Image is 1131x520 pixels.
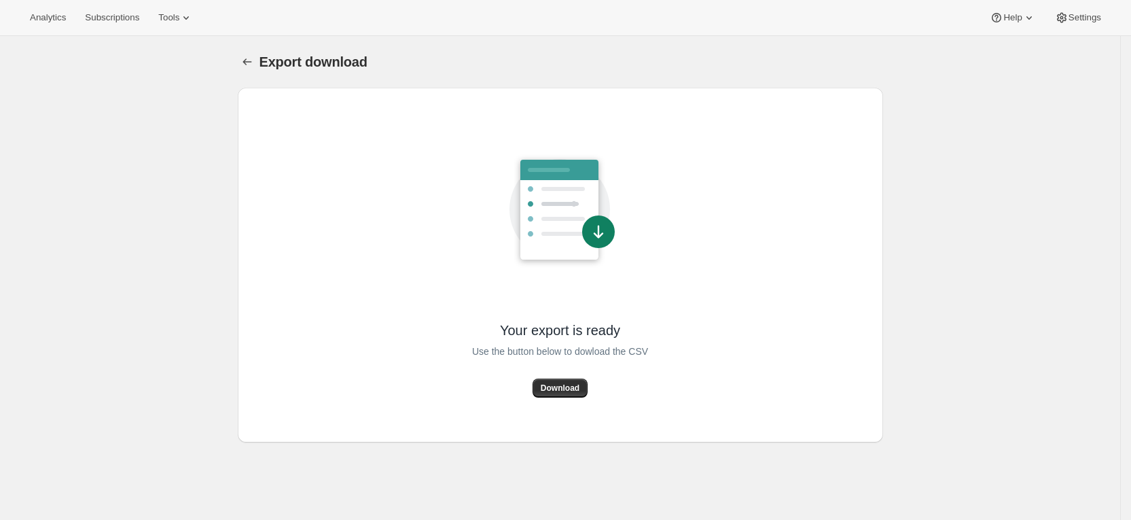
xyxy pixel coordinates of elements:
button: Subscriptions [77,8,147,27]
span: Settings [1069,12,1101,23]
button: Tools [150,8,201,27]
button: Download [533,379,588,398]
span: Your export is ready [500,322,620,339]
span: Tools [158,12,179,23]
span: Analytics [30,12,66,23]
span: Export download [259,54,367,69]
button: Settings [1047,8,1109,27]
span: Use the button below to dowload the CSV [472,343,648,360]
span: Download [541,383,579,394]
span: Help [1003,12,1022,23]
button: Help [982,8,1043,27]
span: Subscriptions [85,12,139,23]
button: Analytics [22,8,74,27]
button: Export download [238,52,257,71]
